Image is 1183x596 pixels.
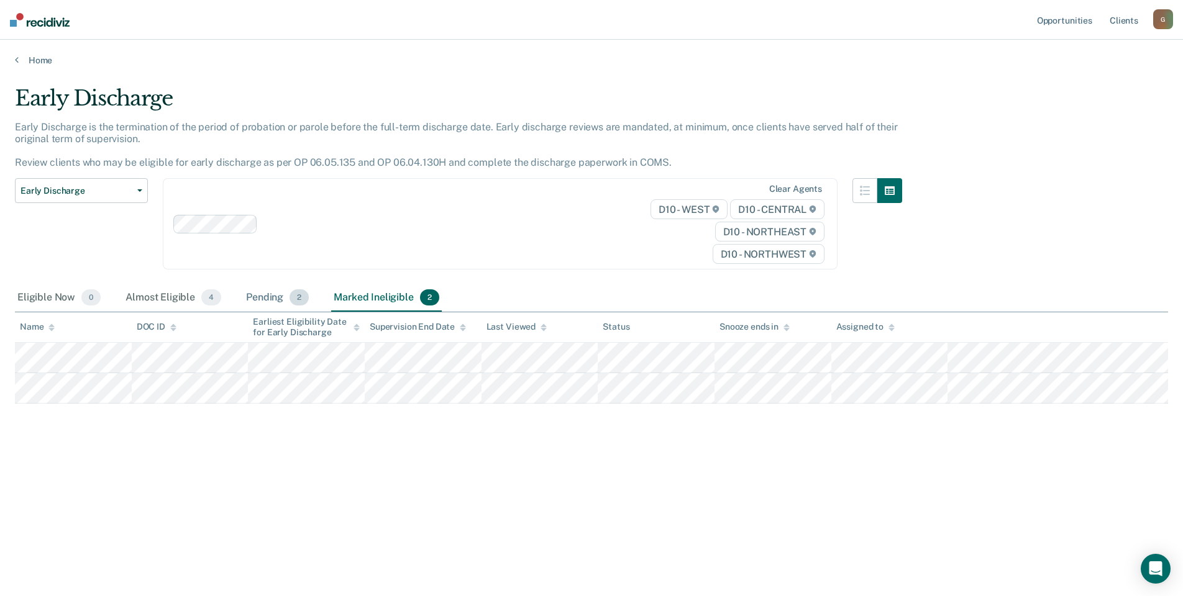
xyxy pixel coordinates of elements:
div: Supervision End Date [370,322,466,332]
span: D10 - NORTHEAST [715,222,824,242]
div: Status [603,322,629,332]
span: D10 - WEST [651,199,728,219]
a: Home [15,55,1168,66]
img: Recidiviz [10,13,70,27]
span: 2 [290,289,309,305]
span: Early Discharge [21,186,132,196]
p: Early Discharge is the termination of the period of probation or parole before the full-term disc... [15,121,897,169]
span: D10 - CENTRAL [730,199,824,219]
div: Name [20,322,55,332]
div: Marked Ineligible2 [331,284,442,312]
div: Eligible Now0 [15,284,103,312]
div: Snooze ends in [719,322,790,332]
button: Early Discharge [15,178,148,203]
div: Open Intercom Messenger [1141,554,1171,584]
div: DOC ID [137,322,176,332]
div: Pending2 [244,284,311,312]
button: G [1153,9,1173,29]
div: Clear agents [769,184,822,194]
div: Last Viewed [486,322,547,332]
span: 2 [420,289,439,305]
div: Assigned to [836,322,895,332]
div: Almost Eligible4 [123,284,224,312]
div: Earliest Eligibility Date for Early Discharge [253,317,360,338]
span: 4 [201,289,221,305]
div: Early Discharge [15,86,902,121]
span: D10 - NORTHWEST [713,244,824,264]
span: 0 [81,289,101,305]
